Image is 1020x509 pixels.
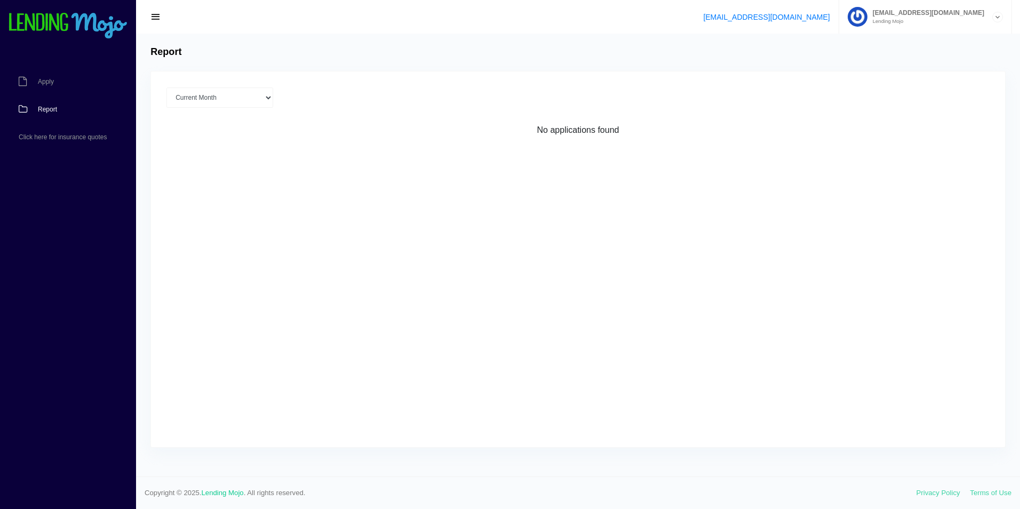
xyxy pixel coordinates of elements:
small: Lending Mojo [867,19,984,24]
div: No applications found [166,124,990,137]
span: Report [38,106,57,113]
h4: Report [150,46,181,58]
a: Lending Mojo [202,489,244,497]
span: Copyright © 2025. . All rights reserved. [145,488,917,498]
span: [EMAIL_ADDRESS][DOMAIN_NAME] [867,10,984,16]
a: Terms of Use [970,489,1011,497]
img: logo-small.png [8,13,128,39]
span: Apply [38,78,54,85]
a: [EMAIL_ADDRESS][DOMAIN_NAME] [703,13,830,21]
span: Click here for insurance quotes [19,134,107,140]
img: Profile image [848,7,867,27]
a: Privacy Policy [917,489,960,497]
